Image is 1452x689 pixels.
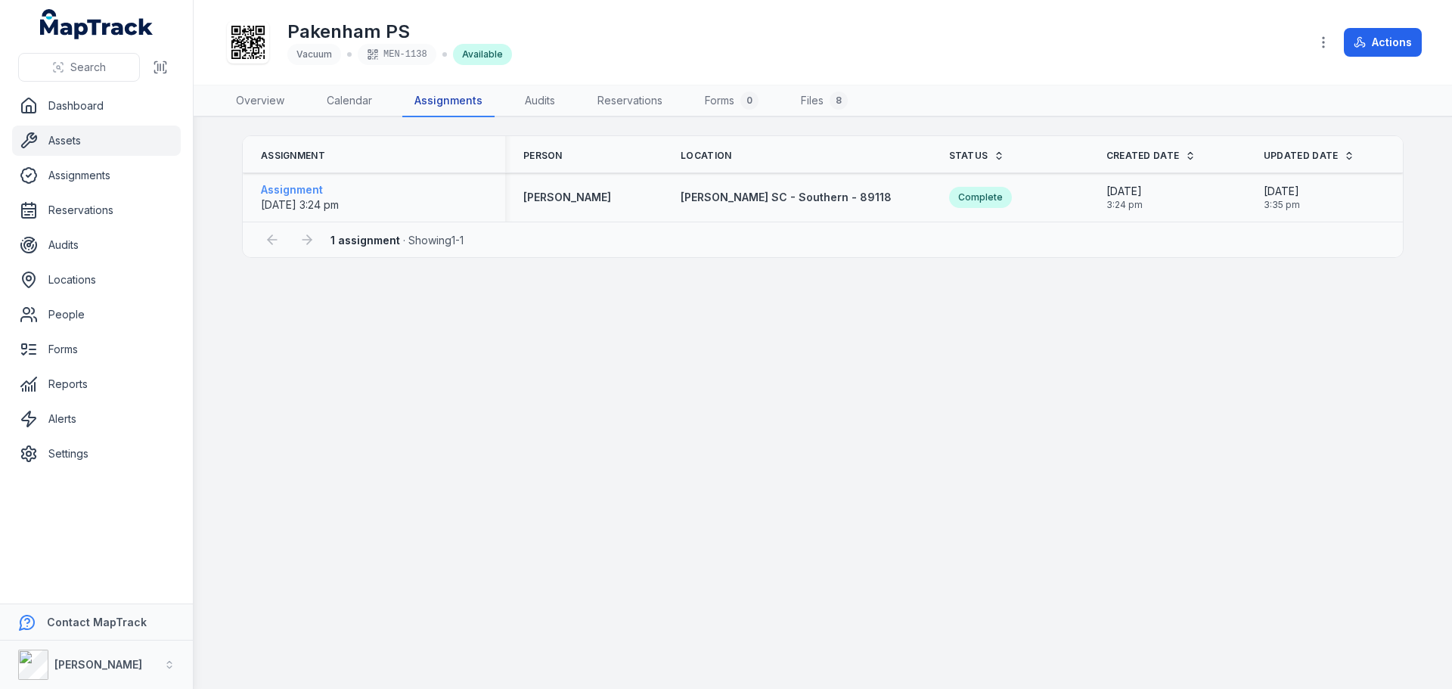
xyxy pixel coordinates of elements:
span: [DATE] 3:24 pm [261,198,339,211]
span: Vacuum [296,48,332,60]
div: Available [453,44,512,65]
a: Forms0 [693,85,771,117]
time: 8/14/2025, 3:24:20 PM [1106,184,1143,211]
span: 3:35 pm [1264,199,1300,211]
span: · Showing 1 - 1 [330,234,464,247]
a: Calendar [315,85,384,117]
strong: Assignment [261,182,339,197]
span: Location [681,150,731,162]
a: Status [949,150,1005,162]
time: 8/14/2025, 3:24:20 PM [261,198,339,211]
a: Created Date [1106,150,1196,162]
strong: [PERSON_NAME] [54,658,142,671]
a: Assignment[DATE] 3:24 pm [261,182,339,213]
a: Assets [12,126,181,156]
div: Complete [949,187,1012,208]
time: 8/18/2025, 3:35:01 PM [1264,184,1300,211]
span: [DATE] [1106,184,1143,199]
span: 3:24 pm [1106,199,1143,211]
a: [PERSON_NAME] [523,190,611,205]
a: Alerts [12,404,181,434]
a: Files8 [789,85,860,117]
a: Dashboard [12,91,181,121]
strong: 1 assignment [330,234,400,247]
button: Search [18,53,140,82]
strong: Contact MapTrack [47,616,147,628]
div: MEN-1138 [358,44,436,65]
a: Audits [513,85,567,117]
h1: Pakenham PS [287,20,512,44]
span: Status [949,150,988,162]
span: Updated Date [1264,150,1339,162]
span: [PERSON_NAME] SC - Southern - 89118 [681,191,892,203]
div: 8 [830,92,848,110]
a: Overview [224,85,296,117]
a: Reservations [585,85,675,117]
a: Assignments [12,160,181,191]
span: Search [70,60,106,75]
a: Locations [12,265,181,295]
a: People [12,299,181,330]
a: [PERSON_NAME] SC - Southern - 89118 [681,190,892,205]
span: Created Date [1106,150,1180,162]
span: Assignment [261,150,325,162]
a: Settings [12,439,181,469]
span: Person [523,150,563,162]
a: Reports [12,369,181,399]
a: Updated Date [1264,150,1355,162]
a: Forms [12,334,181,365]
a: Audits [12,230,181,260]
div: 0 [740,92,759,110]
a: Reservations [12,195,181,225]
button: Actions [1344,28,1422,57]
a: Assignments [402,85,495,117]
a: MapTrack [40,9,154,39]
span: [DATE] [1264,184,1300,199]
